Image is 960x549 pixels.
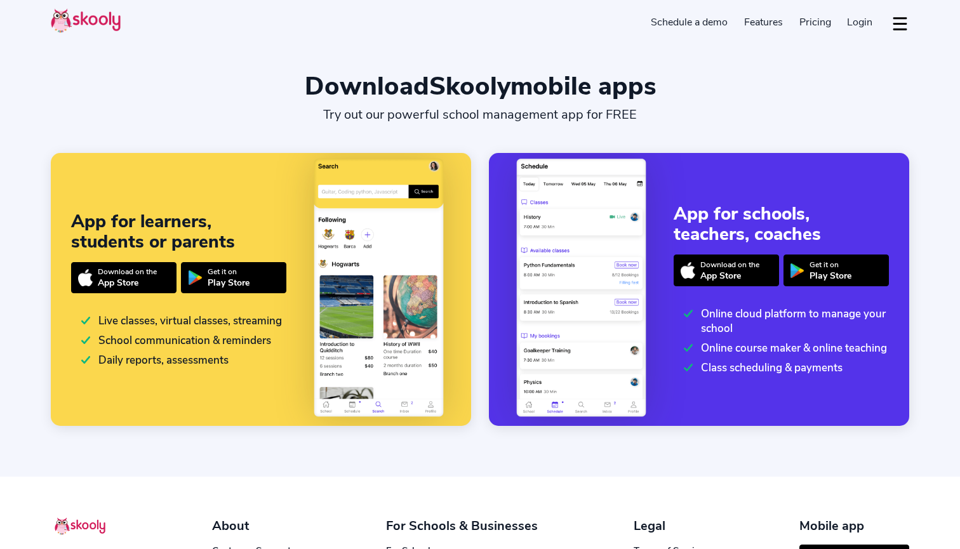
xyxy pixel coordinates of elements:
[684,360,843,375] div: Class scheduling & payments
[684,341,887,355] div: Online course maker & online teaching
[736,12,791,32] a: Features
[71,262,177,294] a: Download on theApp Store
[674,204,889,244] div: App for schools, teachers, coaches
[847,15,872,29] span: Login
[839,12,881,32] a: Login
[810,260,851,270] div: Get it on
[799,15,831,29] span: Pricing
[81,314,282,328] div: Live classes, virtual classes, streaming
[98,277,157,289] div: App Store
[212,517,291,534] div: About
[700,260,759,270] div: Download on the
[783,255,889,286] a: Get it onPlay Store
[81,333,271,348] div: School communication & reminders
[386,517,538,534] div: For Schools & Businesses
[181,262,286,294] a: Get it onPlay Store
[643,12,737,32] a: Schedule a demo
[98,267,157,277] div: Download on the
[700,270,759,282] div: App Store
[208,277,250,289] div: Play Store
[265,107,695,122] div: Try out our powerful school management app for FREE
[429,69,510,103] span: Skooly
[51,71,909,102] div: Download mobile apps
[81,353,229,367] div: Daily reports, assessments
[891,9,909,38] button: dropdown menu
[51,8,121,33] img: Skooly
[810,270,851,282] div: Play Store
[208,267,250,277] div: Get it on
[684,307,889,336] div: Online cloud platform to manage your school
[674,255,779,286] a: Download on theApp Store
[55,517,105,535] img: Skooly
[71,211,286,252] div: App for learners, students or parents
[791,12,839,32] a: Pricing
